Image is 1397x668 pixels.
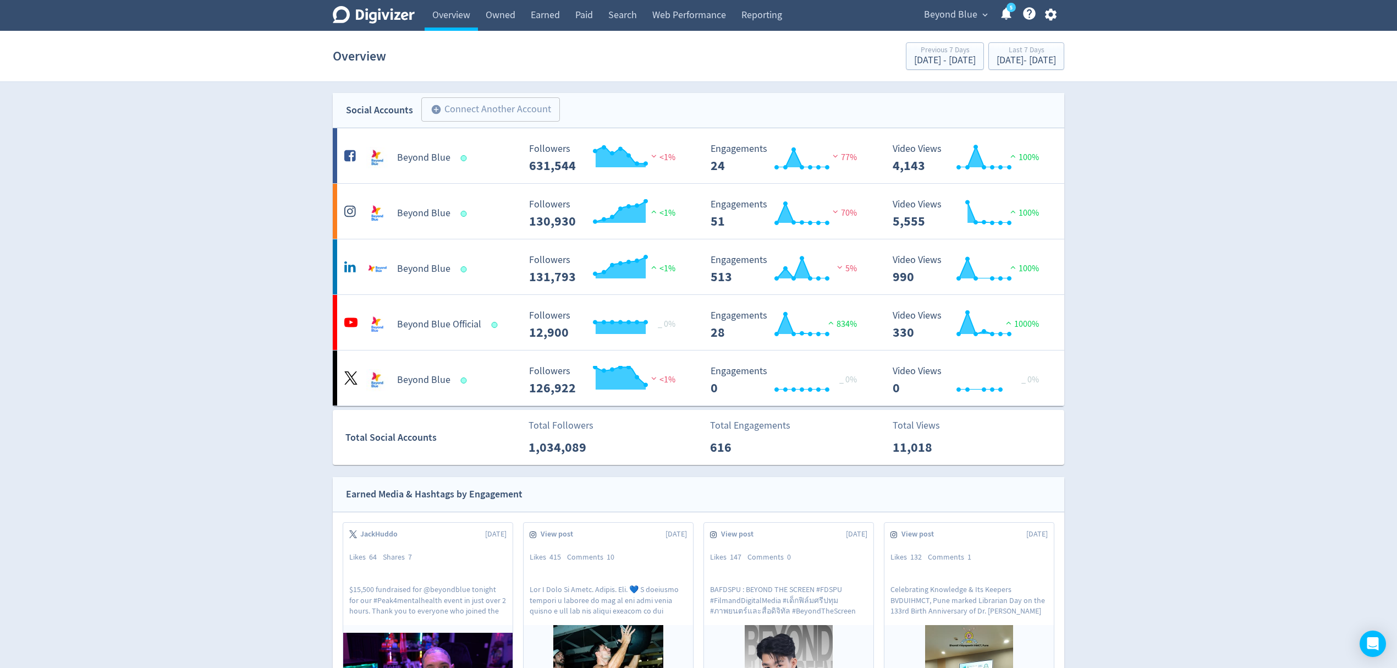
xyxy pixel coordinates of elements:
[607,552,614,562] span: 10
[397,207,450,220] h5: Beyond Blue
[349,584,507,615] p: $15,500 fundraised for @beyondblue tonight for our #Peak4mentalhealth event in just over 2 hours....
[887,310,1052,340] svg: Video Views 330
[710,584,867,615] p: BAFDSPU : BEYOND THE SCREEN #FDSPU #FilmandDigitalMedia #เด็กฟิล์มศรีปทุม #ภาพยนตร์และสื่อดิจิทัล...
[914,56,976,65] div: [DATE] - [DATE]
[366,314,388,336] img: Beyond Blue Official undefined
[830,207,857,218] span: 70%
[1008,207,1039,218] span: 100%
[648,207,659,216] img: positive-performance.svg
[461,266,470,272] span: Data last synced: 18 Aug 2025, 9:02pm (AEST)
[710,418,790,433] p: Total Engagements
[665,529,687,540] span: [DATE]
[648,152,675,163] span: <1%
[988,42,1064,70] button: Last 7 Days[DATE]- [DATE]
[530,552,567,563] div: Likes
[366,369,388,391] img: Beyond Blue undefined
[890,584,1048,615] p: Celebrating Knowledge & Its Keepers BVDUIHMCT, Pune marked Librarian Day on the 133rd Birth Anniv...
[1026,529,1048,540] span: [DATE]
[710,437,773,457] p: 616
[901,529,940,540] span: View post
[397,318,481,331] h5: Beyond Blue Official
[1003,319,1039,330] span: 1000%
[530,584,687,615] p: Lor I Dolo Si Ametc. Adipis. Eli. 💙 S doeiusmo tempori u laboree do mag al eni admi venia quisno ...
[1007,3,1016,12] a: 5
[705,255,870,284] svg: Engagements 513
[834,263,857,274] span: 5%
[648,207,675,218] span: <1%
[524,199,689,228] svg: Followers 130,930
[830,152,841,160] img: negative-performance.svg
[333,184,1064,239] a: Beyond Blue undefinedBeyond Blue Followers 130,930 Followers 130,930 <1% Engagements 51 Engagemen...
[997,46,1056,56] div: Last 7 Days
[887,199,1052,228] svg: Video Views 5,555
[1010,4,1013,12] text: 5
[397,262,450,276] h5: Beyond Blue
[658,319,675,330] span: _ 0%
[529,418,593,433] p: Total Followers
[705,199,870,228] svg: Engagements 51
[421,97,560,122] button: Connect Another Account
[524,310,689,340] svg: Followers 12,900
[846,529,867,540] span: [DATE]
[492,322,501,328] span: Data last synced: 19 Aug 2025, 8:02am (AEST)
[910,552,922,562] span: 132
[705,310,870,340] svg: Engagements 28
[408,552,412,562] span: 7
[648,152,659,160] img: negative-performance.svg
[541,529,579,540] span: View post
[967,552,971,562] span: 1
[648,374,659,382] img: negative-performance.svg
[413,99,560,122] a: Connect Another Account
[366,258,388,280] img: Beyond Blue undefined
[887,255,1052,284] svg: Video Views 990
[834,263,845,271] img: negative-performance.svg
[366,202,388,225] img: Beyond Blue undefined
[730,552,741,562] span: 147
[826,319,837,327] img: positive-performance.svg
[1008,263,1039,274] span: 100%
[369,552,377,562] span: 64
[906,42,984,70] button: Previous 7 Days[DATE] - [DATE]
[461,155,470,161] span: Data last synced: 19 Aug 2025, 2:01am (AEST)
[461,377,470,384] span: Data last synced: 18 Aug 2025, 7:02pm (AEST)
[349,552,383,563] div: Likes
[524,366,689,395] svg: Followers 126,922
[345,430,521,446] div: Total Social Accounts
[1008,152,1039,163] span: 100%
[830,207,841,216] img: negative-performance.svg
[333,295,1064,350] a: Beyond Blue Official undefinedBeyond Blue Official Followers 12,900 Followers 12,900 _ 0% Engagem...
[485,529,507,540] span: [DATE]
[710,552,747,563] div: Likes
[920,6,991,24] button: Beyond Blue
[431,104,442,115] span: add_circle
[333,128,1064,183] a: Beyond Blue undefinedBeyond Blue Followers 631,544 Followers 631,544 <1% Engagements 24 Engagemen...
[839,374,857,385] span: _ 0%
[397,151,450,165] h5: Beyond Blue
[893,437,956,457] p: 11,018
[567,552,620,563] div: Comments
[826,319,857,330] span: 834%
[397,374,450,387] h5: Beyond Blue
[648,263,675,274] span: <1%
[524,144,689,173] svg: Followers 631,544
[461,211,470,217] span: Data last synced: 18 Aug 2025, 9:02pm (AEST)
[980,10,990,20] span: expand_more
[346,102,413,118] div: Social Accounts
[383,552,418,563] div: Shares
[529,437,592,457] p: 1,034,089
[1008,207,1019,216] img: positive-performance.svg
[648,263,659,271] img: positive-performance.svg
[366,147,388,169] img: Beyond Blue undefined
[333,239,1064,294] a: Beyond Blue undefinedBeyond Blue Followers 131,793 Followers 131,793 <1% Engagements 513 Engageme...
[549,552,561,562] span: 415
[887,144,1052,173] svg: Video Views 4,143
[1008,263,1019,271] img: positive-performance.svg
[1003,319,1014,327] img: positive-performance.svg
[1008,152,1019,160] img: positive-performance.svg
[721,529,760,540] span: View post
[914,46,976,56] div: Previous 7 Days
[333,39,386,74] h1: Overview
[928,552,977,563] div: Comments
[887,366,1052,395] svg: Video Views 0
[830,152,857,163] span: 77%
